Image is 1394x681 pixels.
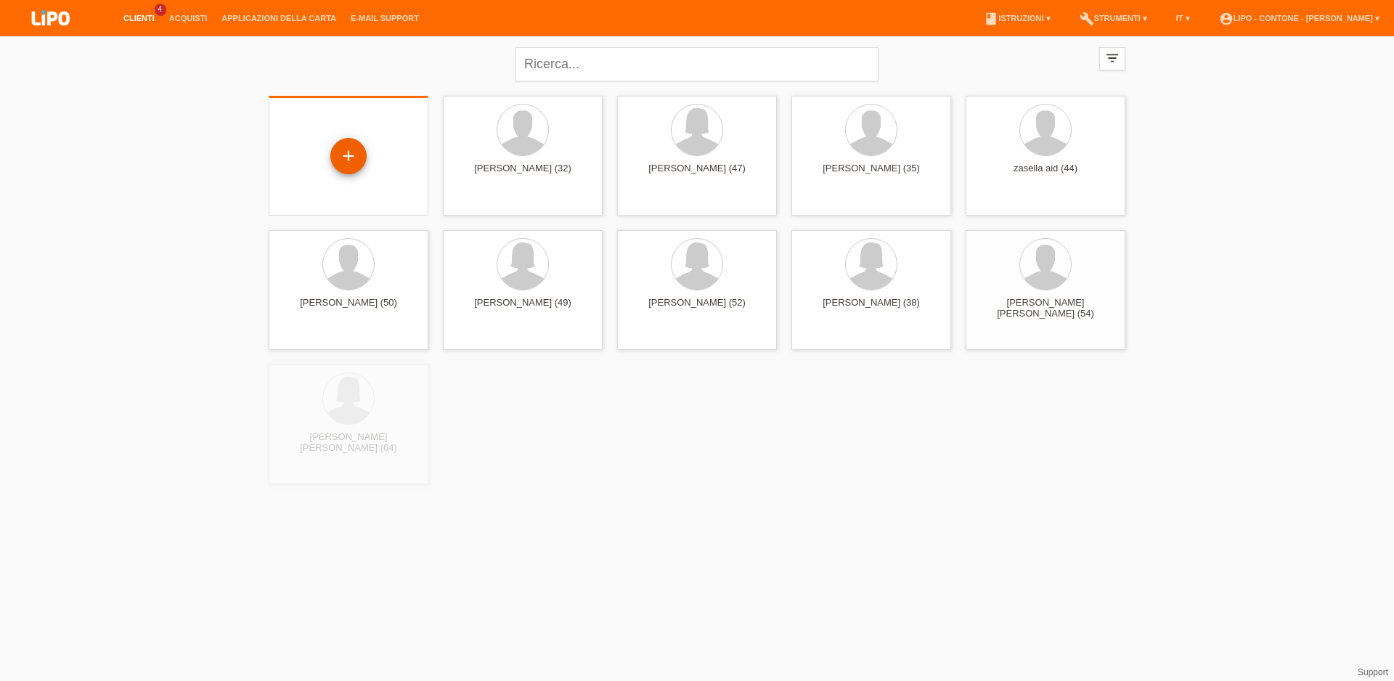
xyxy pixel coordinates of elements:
div: [PERSON_NAME] (47) [629,163,765,186]
i: build [1080,12,1094,26]
div: [PERSON_NAME] (38) [803,297,939,320]
div: zasella aid (44) [977,163,1114,186]
span: 4 [155,4,166,16]
i: filter_list [1104,50,1120,66]
div: [PERSON_NAME] (32) [455,163,591,186]
div: [PERSON_NAME] [PERSON_NAME] (54) [977,297,1114,320]
a: buildStrumenti ▾ [1072,14,1154,23]
a: Applicazioni della carta [214,14,343,23]
div: [PERSON_NAME] (52) [629,297,765,320]
a: bookIstruzioni ▾ [977,14,1057,23]
div: Registrare cliente [331,144,366,168]
i: account_circle [1219,12,1234,26]
a: IT ▾ [1169,14,1197,23]
a: Support [1358,667,1388,677]
div: [PERSON_NAME] (35) [803,163,939,186]
a: LIPO pay [15,30,87,41]
a: Acquisti [162,14,215,23]
div: [PERSON_NAME] [PERSON_NAME] (64) [280,431,417,454]
div: [PERSON_NAME] (49) [455,297,591,320]
a: E-mail Support [343,14,426,23]
input: Ricerca... [515,47,879,81]
a: account_circleLIPO - Contone - [PERSON_NAME] ▾ [1212,14,1387,23]
div: [PERSON_NAME] (50) [280,297,417,320]
i: book [984,12,998,26]
a: Clienti [116,14,162,23]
